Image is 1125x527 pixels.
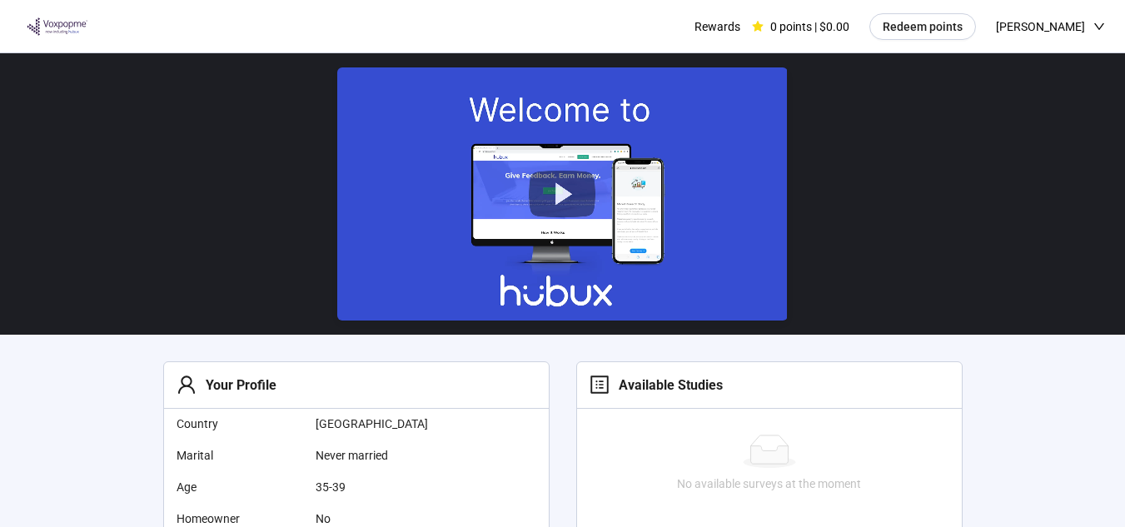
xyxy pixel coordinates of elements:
[752,21,764,32] span: star
[869,13,976,40] button: Redeem points
[883,17,963,36] span: Redeem points
[316,415,482,433] span: [GEOGRAPHIC_DATA]
[584,475,955,493] div: No available surveys at the moment
[177,415,302,433] span: Country
[177,478,302,496] span: Age
[316,478,482,496] span: 35-39
[610,375,723,395] div: Available Studies
[177,446,302,465] span: Marital
[316,446,482,465] span: Never married
[1093,21,1105,32] span: down
[177,375,197,395] span: user
[197,375,276,395] div: Your Profile
[590,375,610,395] span: profile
